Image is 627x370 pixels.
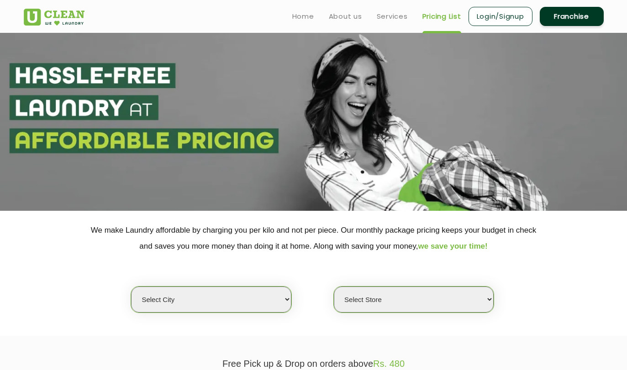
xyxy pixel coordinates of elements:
[540,7,604,26] a: Franchise
[24,359,604,369] p: Free Pick up & Drop on orders above
[418,242,488,250] span: we save your time!
[373,359,405,369] span: Rs. 480
[469,7,532,26] a: Login/Signup
[329,11,362,22] a: About us
[24,9,84,26] img: UClean Laundry and Dry Cleaning
[24,222,604,254] p: We make Laundry affordable by charging you per kilo and not per piece. Our monthly package pricin...
[292,11,314,22] a: Home
[377,11,408,22] a: Services
[422,11,461,22] a: Pricing List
